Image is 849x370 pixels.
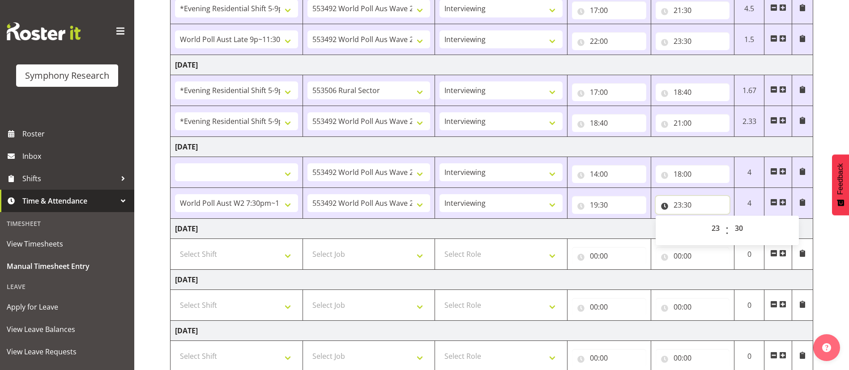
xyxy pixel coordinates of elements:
[7,22,81,40] img: Rosterit website logo
[656,114,730,132] input: Click to select...
[572,83,646,101] input: Click to select...
[7,345,128,358] span: View Leave Requests
[734,239,764,270] td: 0
[22,194,116,208] span: Time & Attendance
[832,154,849,215] button: Feedback - Show survey
[22,149,130,163] span: Inbox
[656,32,730,50] input: Click to select...
[171,55,813,75] td: [DATE]
[2,318,132,340] a: View Leave Balances
[734,290,764,321] td: 0
[734,24,764,55] td: 1.5
[171,321,813,341] td: [DATE]
[656,349,730,367] input: Click to select...
[572,114,646,132] input: Click to select...
[2,296,132,318] a: Apply for Leave
[2,214,132,233] div: Timesheet
[572,32,646,50] input: Click to select...
[656,1,730,19] input: Click to select...
[572,349,646,367] input: Click to select...
[2,255,132,277] a: Manual Timesheet Entry
[572,1,646,19] input: Click to select...
[734,106,764,137] td: 2.33
[2,277,132,296] div: Leave
[171,219,813,239] td: [DATE]
[656,298,730,316] input: Click to select...
[734,75,764,106] td: 1.67
[572,165,646,183] input: Click to select...
[734,188,764,219] td: 4
[725,219,729,242] span: :
[22,127,130,140] span: Roster
[572,298,646,316] input: Click to select...
[7,237,128,251] span: View Timesheets
[22,172,116,185] span: Shifts
[656,83,730,101] input: Click to select...
[656,247,730,265] input: Click to select...
[2,233,132,255] a: View Timesheets
[171,137,813,157] td: [DATE]
[656,165,730,183] input: Click to select...
[656,196,730,214] input: Click to select...
[25,69,109,82] div: Symphony Research
[2,340,132,363] a: View Leave Requests
[7,259,128,273] span: Manual Timesheet Entry
[7,323,128,336] span: View Leave Balances
[572,196,646,214] input: Click to select...
[822,343,831,352] img: help-xxl-2.png
[836,163,845,195] span: Feedback
[734,157,764,188] td: 4
[171,270,813,290] td: [DATE]
[572,247,646,265] input: Click to select...
[7,300,128,314] span: Apply for Leave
